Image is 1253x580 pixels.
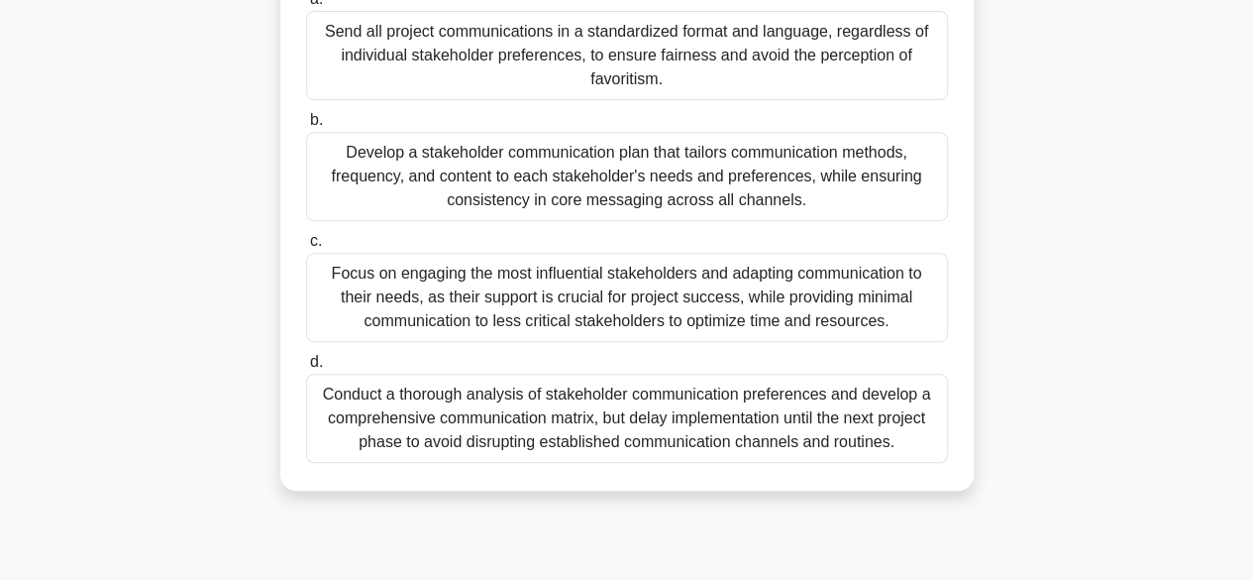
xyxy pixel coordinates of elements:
[310,232,322,249] span: c.
[310,111,323,128] span: b.
[306,253,948,342] div: Focus on engaging the most influential stakeholders and adapting communication to their needs, as...
[306,132,948,221] div: Develop a stakeholder communication plan that tailors communication methods, frequency, and conte...
[306,374,948,463] div: Conduct a thorough analysis of stakeholder communication preferences and develop a comprehensive ...
[306,11,948,100] div: Send all project communications in a standardized format and language, regardless of individual s...
[310,353,323,370] span: d.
